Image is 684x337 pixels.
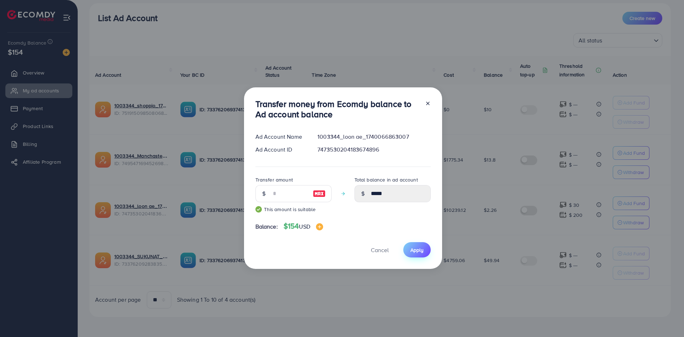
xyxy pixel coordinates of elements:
[312,145,436,154] div: 7473530204183674896
[284,222,323,231] h4: $154
[255,99,419,119] h3: Transfer money from Ecomdy balance to Ad account balance
[255,206,332,213] small: This amount is suitable
[654,305,679,332] iframe: Chat
[316,223,323,230] img: image
[313,189,326,198] img: image
[410,246,424,254] span: Apply
[299,223,310,230] span: USD
[255,223,278,231] span: Balance:
[250,133,312,141] div: Ad Account Name
[354,176,418,183] label: Total balance in ad account
[255,206,262,213] img: guide
[371,246,389,254] span: Cancel
[362,242,398,257] button: Cancel
[403,242,431,257] button: Apply
[250,145,312,154] div: Ad Account ID
[312,133,436,141] div: 1003344_loon ae_1740066863007
[255,176,293,183] label: Transfer amount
